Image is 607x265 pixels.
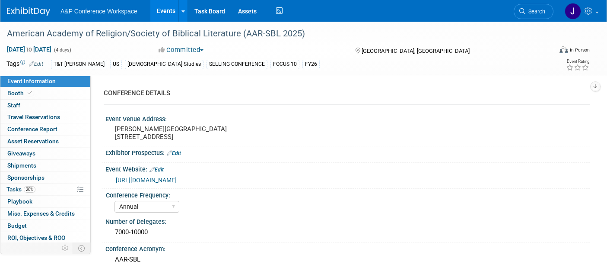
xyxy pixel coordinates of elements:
[7,222,27,229] span: Budget
[105,146,590,158] div: Exhibitor Prospectus:
[60,8,137,15] span: A&P Conference Workspace
[4,26,540,42] div: American Academy of Religion/Society of Biblical Literature (AAR-SBL 2025)
[0,196,90,207] a: Playbook
[106,189,586,200] div: Conference Frequency:
[53,47,71,53] span: (4 days)
[7,102,20,109] span: Staff
[525,8,545,15] span: Search
[7,210,75,217] span: Misc. Expenses & Credits
[7,150,35,157] span: Giveaways
[302,60,320,69] div: FY26
[25,46,33,53] span: to
[362,48,470,54] span: [GEOGRAPHIC_DATA], [GEOGRAPHIC_DATA]
[149,167,164,173] a: Edit
[7,234,65,241] span: ROI, Objectives & ROO
[125,60,203,69] div: [DEMOGRAPHIC_DATA] Studies
[24,186,35,193] span: 20%
[0,172,90,184] a: Sponsorships
[105,215,590,226] div: Number of Delegates:
[0,75,90,87] a: Event Information
[0,100,90,111] a: Staff
[104,89,583,98] div: CONFERENCE DETAILS
[565,3,581,19] img: Jennifer Howell
[110,60,122,69] div: US
[29,61,43,67] a: Edit
[7,138,59,145] span: Asset Reservations
[7,7,50,16] img: ExhibitDay
[559,46,568,53] img: Format-Inperson.png
[105,242,590,253] div: Conference Acronym:
[7,113,60,120] span: Travel Reservations
[0,87,90,99] a: Booth
[7,162,36,169] span: Shipments
[270,60,299,69] div: FOCUS 10
[0,123,90,135] a: Conference Report
[167,150,181,156] a: Edit
[514,4,553,19] a: Search
[0,160,90,171] a: Shipments
[7,78,56,84] span: Event Information
[156,45,207,55] button: Committed
[566,59,589,64] div: Event Rating
[0,148,90,159] a: Giveaways
[207,60,267,69] div: SELLING CONFERENCE
[0,111,90,123] a: Travel Reservations
[51,60,107,69] div: T&T [PERSON_NAME]
[58,242,73,254] td: Personalize Event Tab Strip
[0,136,90,147] a: Asset Reservations
[7,90,34,97] span: Booth
[7,198,32,205] span: Playbook
[105,163,590,174] div: Event Website:
[7,126,57,132] span: Conference Report
[0,208,90,220] a: Misc. Expenses & Credits
[503,45,590,58] div: Event Format
[569,47,590,53] div: In-Person
[0,184,90,195] a: Tasks20%
[73,242,91,254] td: Toggle Event Tabs
[28,90,32,95] i: Booth reservation complete
[105,113,590,123] div: Event Venue Address:
[7,174,44,181] span: Sponsorships
[0,220,90,232] a: Budget
[112,226,583,239] div: 7000-10000
[6,59,43,69] td: Tags
[115,125,298,141] pre: [PERSON_NAME][GEOGRAPHIC_DATA] [STREET_ADDRESS]
[116,177,177,184] a: [URL][DOMAIN_NAME]
[6,45,52,53] span: [DATE] [DATE]
[0,232,90,244] a: ROI, Objectives & ROO
[6,186,35,193] span: Tasks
